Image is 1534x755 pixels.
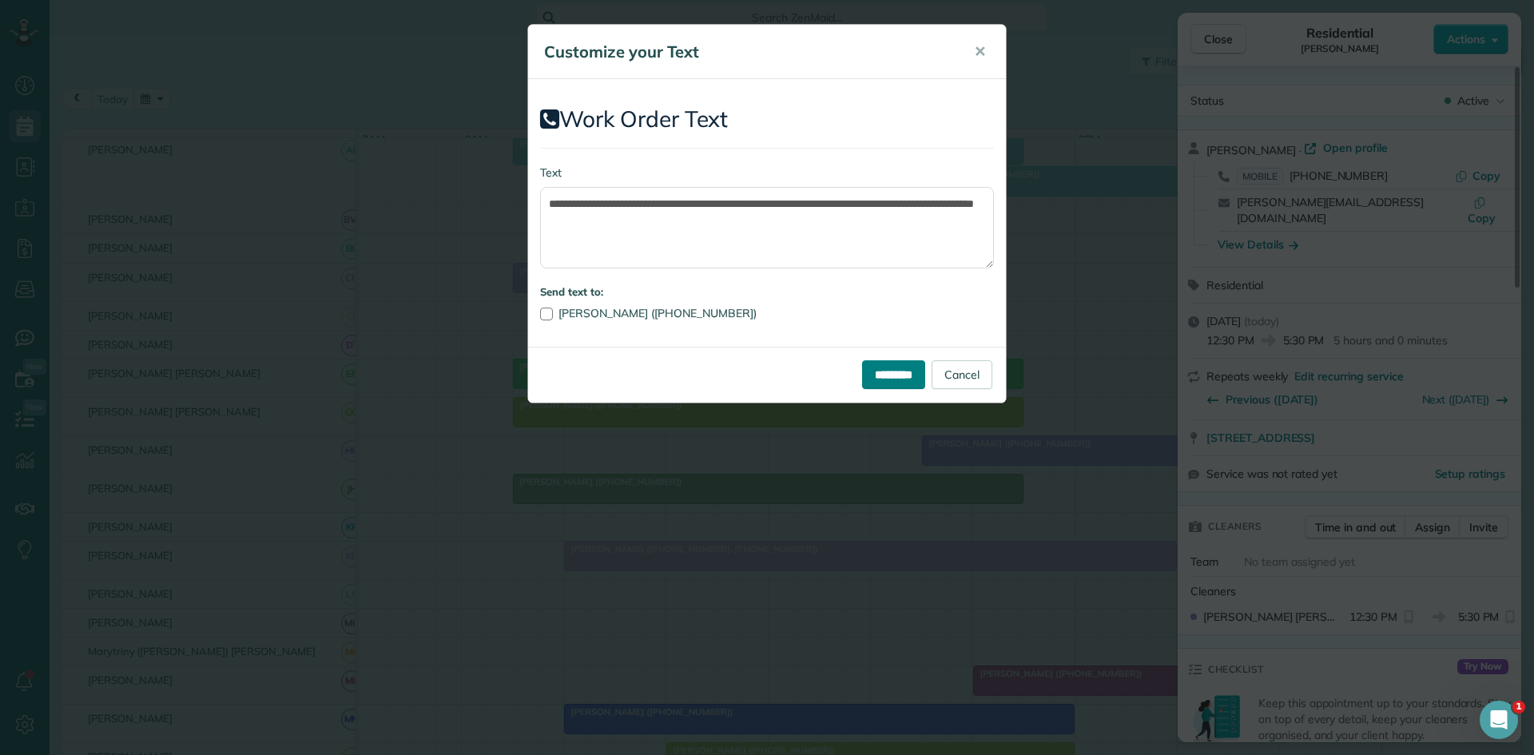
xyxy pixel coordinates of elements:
[540,107,994,132] h2: Work Order Text
[1512,701,1525,713] span: 1
[540,285,603,298] strong: Send text to:
[1480,701,1518,739] iframe: Intercom live chat
[540,165,994,181] label: Text
[544,41,952,63] h5: Customize your Text
[558,306,757,320] span: [PERSON_NAME] ([PHONE_NUMBER])
[932,360,992,389] a: Cancel
[974,42,986,61] span: ✕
